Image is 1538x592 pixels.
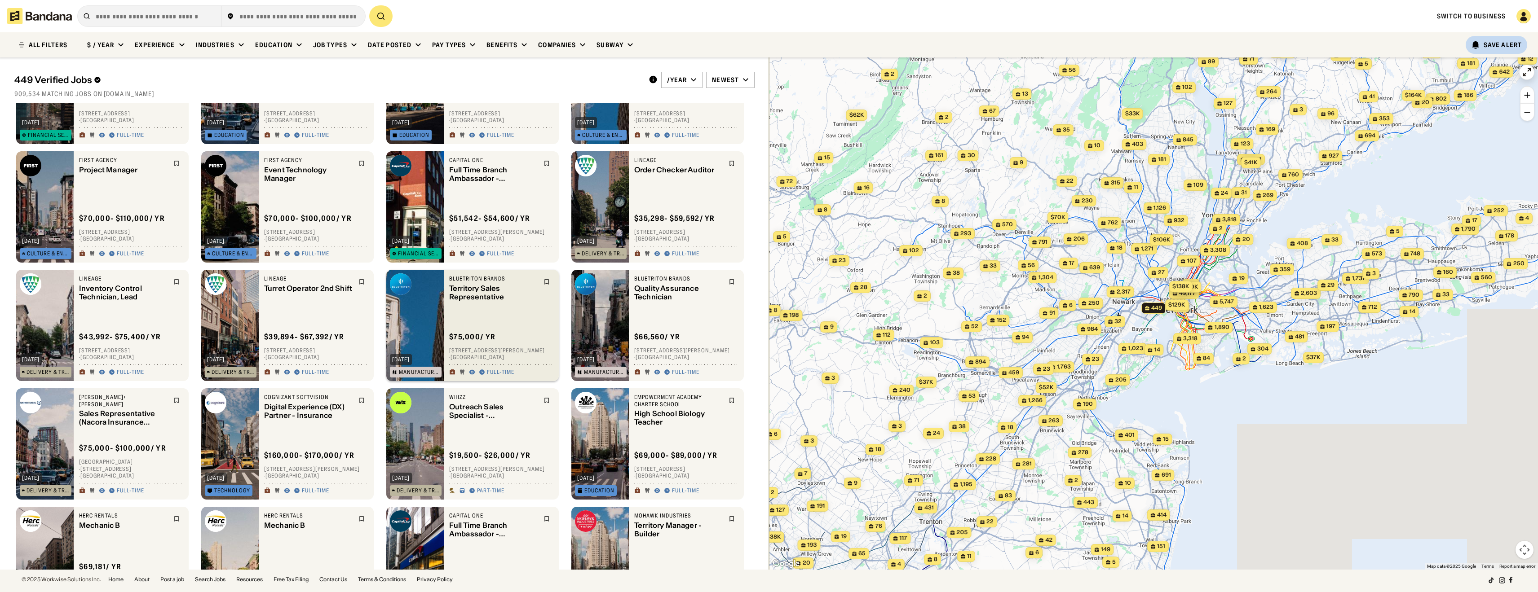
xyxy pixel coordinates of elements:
[449,157,538,164] div: Capital One
[195,577,225,582] a: Search Jobs
[634,228,738,242] div: [STREET_ADDRESS] · [GEOGRAPHIC_DATA]
[575,510,597,532] img: Mohawk Industries logo
[634,166,723,174] div: Order Checker Auditor
[968,392,976,400] span: 53
[1494,207,1504,215] span: 252
[22,238,40,244] div: [DATE]
[302,132,329,139] div: Full-time
[274,577,309,582] a: Free Tax Filing
[1266,126,1275,133] span: 169
[1326,323,1335,330] span: 197
[1028,397,1043,404] span: 1,266
[634,451,718,460] div: $ 69,000 - $89,000 / yr
[1111,179,1120,187] span: 315
[935,152,943,159] span: 161
[1028,262,1035,269] span: 56
[1051,214,1065,220] span: $70k
[432,41,466,49] div: Pay Types
[117,369,144,376] div: Full-time
[1069,259,1074,267] span: 17
[236,577,263,582] a: Resources
[1410,308,1415,316] span: 14
[672,250,699,258] div: Full-time
[7,8,72,24] img: Bandana logotype
[989,107,996,115] span: 67
[1187,257,1197,265] span: 107
[1280,266,1291,273] span: 359
[264,157,353,164] div: First Agency
[29,42,67,48] div: ALL FILTERS
[1125,110,1140,117] span: $33k
[1467,60,1475,67] span: 181
[899,386,910,394] span: 240
[1481,274,1492,281] span: 560
[860,284,867,291] span: 28
[1241,140,1250,148] span: 123
[1022,90,1028,98] span: 13
[487,250,514,258] div: Full-time
[634,332,680,342] div: $ 66,560 / yr
[117,132,144,139] div: Full-time
[79,214,165,223] div: $ 70,000 - $110,000 / yr
[1372,270,1376,277] span: 3
[960,230,971,237] span: 293
[390,392,411,413] img: Whizz logo
[1215,324,1229,331] span: 1,890
[20,392,41,413] img: Kuehne+Nagel logo
[1183,136,1193,144] span: 845
[1115,376,1127,384] span: 205
[634,284,723,301] div: Quality Assurance Technician
[205,155,226,176] img: First Agency logo
[1242,236,1250,243] span: 20
[634,157,723,164] div: Lineage
[302,369,329,376] div: Full-time
[196,41,234,49] div: Industries
[358,577,406,582] a: Terms & Conditions
[392,357,410,362] div: [DATE]
[1379,115,1390,123] span: 353
[1365,60,1368,68] span: 5
[417,577,453,582] a: Privacy Policy
[79,444,166,453] div: $ 75,000 - $100,000 / yr
[953,269,960,277] span: 38
[449,284,538,301] div: Territory Sales Representative
[449,394,538,401] div: Whizz
[1088,299,1100,307] span: 250
[205,510,226,532] img: Herc Rentals logo
[1484,41,1522,49] div: Save Alert
[264,347,368,361] div: [STREET_ADDRESS] · [GEOGRAPHIC_DATA]
[214,132,244,138] div: Education
[264,228,368,242] div: [STREET_ADDRESS] · [GEOGRAPHIC_DATA]
[1154,346,1160,354] span: 14
[390,510,411,532] img: Capital One logo
[1210,246,1226,254] span: 3,308
[634,410,723,427] div: High School Biology Teacher
[1437,12,1506,20] span: Switch to Business
[1220,298,1234,306] span: 5,747
[487,132,514,139] div: Full-time
[773,307,777,314] span: 8
[205,392,226,413] img: Cognizant Softvision logo
[824,206,827,214] span: 8
[1499,564,1535,569] a: Report a map error
[634,275,723,282] div: BlueTriton Brands
[449,166,538,183] div: Full Time Branch Ambassador - [US_STATE] Market
[1409,291,1419,299] span: 790
[449,403,538,420] div: Outreach Sales Specialist - [GEOGRAPHIC_DATA]/[GEOGRAPHIC_DATA]
[207,357,225,362] div: [DATE]
[577,238,595,244] div: [DATE]
[1008,424,1013,431] span: 18
[1422,99,1429,106] span: 20
[1352,275,1366,282] span: 1,737
[919,378,933,385] span: $37k
[1192,281,1196,288] span: 2
[575,392,597,413] img: Empowerment Academy Charter School logo
[313,41,347,49] div: Job Types
[264,214,352,223] div: $ 70,000 - $100,000 / yr
[667,76,687,84] div: /year
[1257,345,1268,353] span: 304
[1396,228,1400,235] span: 5
[1008,369,1019,377] span: 459
[1443,268,1453,276] span: 160
[975,358,986,366] span: 894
